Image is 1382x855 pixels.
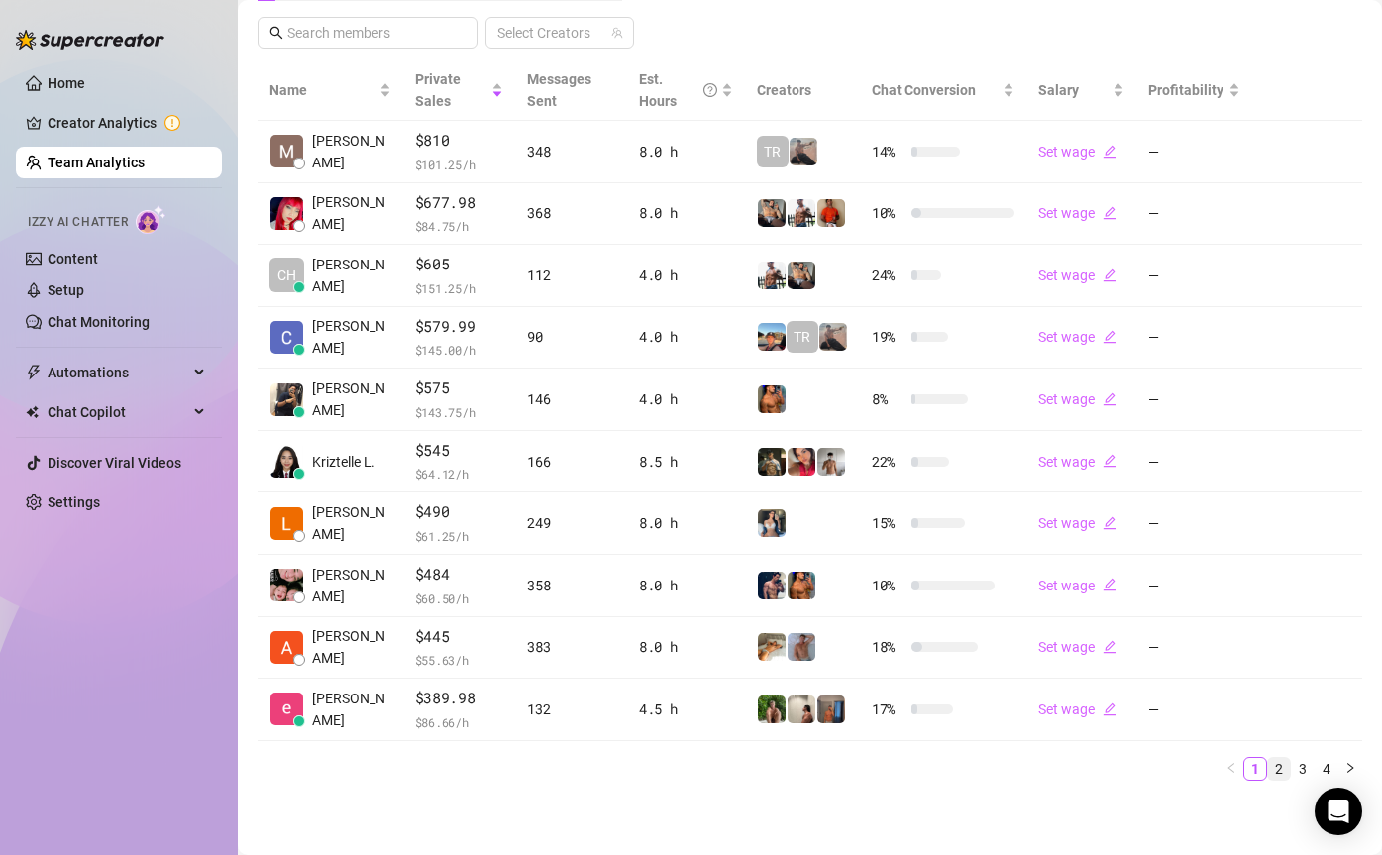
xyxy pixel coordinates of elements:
[758,448,786,476] img: Tony
[415,71,461,109] span: Private Sales
[872,82,976,98] span: Chat Conversion
[1038,205,1116,221] a: Set wageedit
[1338,757,1362,781] button: right
[872,326,904,348] span: 19 %
[415,402,504,422] span: $ 143.75 /h
[1148,82,1223,98] span: Profitability
[1267,757,1291,781] li: 2
[312,501,391,545] span: [PERSON_NAME]
[527,141,614,162] div: 348
[758,633,786,661] img: Zac
[48,396,188,428] span: Chat Copilot
[639,326,733,348] div: 4.0 h
[527,202,614,224] div: 368
[270,135,303,167] img: Mariane Subia
[1338,757,1362,781] li: Next Page
[1103,392,1116,406] span: edit
[639,636,733,658] div: 8.0 h
[611,27,623,39] span: team
[872,202,904,224] span: 10 %
[1136,431,1251,493] td: —
[790,138,817,165] img: LC
[788,695,815,723] img: Ralphy
[527,698,614,720] div: 132
[872,265,904,286] span: 24 %
[415,588,504,608] span: $ 60.50 /h
[48,314,150,330] a: Chat Monitoring
[1292,758,1314,780] a: 3
[1316,758,1337,780] a: 4
[703,68,717,112] span: question-circle
[758,199,786,227] img: George
[1038,329,1116,345] a: Set wageedit
[1103,268,1116,282] span: edit
[527,575,614,596] div: 358
[415,650,504,670] span: $ 55.63 /h
[639,265,733,286] div: 4.0 h
[1038,144,1116,160] a: Set wageedit
[415,625,504,649] span: $445
[758,262,786,289] img: JUSTIN
[16,30,164,50] img: logo-BBDzfeDw.svg
[872,141,904,162] span: 14 %
[1291,757,1315,781] li: 3
[415,376,504,400] span: $575
[1136,679,1251,741] td: —
[1136,307,1251,370] td: —
[1136,617,1251,680] td: —
[788,633,815,661] img: Joey
[788,572,815,599] img: JG
[277,265,296,286] span: CH
[1136,245,1251,307] td: —
[1103,516,1116,530] span: edit
[1038,578,1116,593] a: Set wageedit
[758,323,786,351] img: Zach
[527,388,614,410] div: 146
[312,377,391,421] span: [PERSON_NAME]
[1136,555,1251,617] td: —
[136,205,166,234] img: AI Chatter
[415,129,504,153] span: $810
[758,695,786,723] img: Nathaniel
[1038,391,1116,407] a: Set wageedit
[270,445,303,478] img: Kriztelle L.
[415,155,504,174] span: $ 101.25 /h
[1220,757,1243,781] li: Previous Page
[817,199,845,227] img: Justin
[48,155,145,170] a: Team Analytics
[1038,515,1116,531] a: Set wageedit
[258,60,403,121] th: Name
[639,698,733,720] div: 4.5 h
[1103,454,1116,468] span: edit
[527,265,614,286] div: 112
[269,26,283,40] span: search
[48,251,98,267] a: Content
[48,107,206,139] a: Creator Analytics exclamation-circle
[758,509,786,537] img: Katy
[1136,369,1251,431] td: —
[1103,578,1116,591] span: edit
[312,688,391,731] span: [PERSON_NAME]
[872,388,904,410] span: 8 %
[1038,82,1079,98] span: Salary
[1038,701,1116,717] a: Set wageedit
[788,262,815,289] img: George
[872,512,904,534] span: 15 %
[1103,145,1116,159] span: edit
[1103,206,1116,220] span: edit
[48,282,84,298] a: Setup
[1243,757,1267,781] li: 1
[817,695,845,723] img: Wayne
[312,254,391,297] span: [PERSON_NAME]
[48,494,100,510] a: Settings
[1038,454,1116,470] a: Set wageedit
[639,451,733,473] div: 8.5 h
[1136,121,1251,183] td: —
[312,315,391,359] span: [PERSON_NAME]
[312,451,375,473] span: Kriztelle L.
[639,202,733,224] div: 8.0 h
[1220,757,1243,781] button: left
[639,388,733,410] div: 4.0 h
[312,130,391,173] span: [PERSON_NAME]
[270,383,303,416] img: Sean Carino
